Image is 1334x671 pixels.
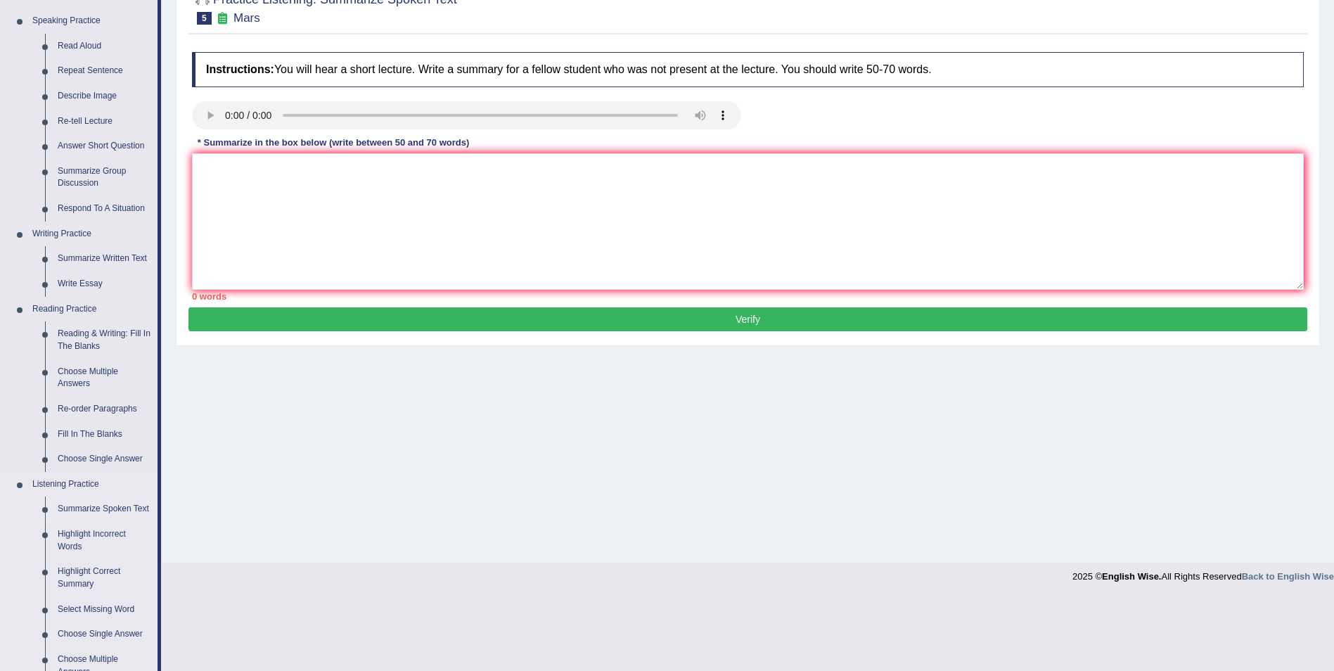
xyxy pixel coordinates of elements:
[26,222,158,247] a: Writing Practice
[26,472,158,497] a: Listening Practice
[51,559,158,596] a: Highlight Correct Summary
[26,8,158,34] a: Speaking Practice
[51,196,158,222] a: Respond To A Situation
[26,297,158,322] a: Reading Practice
[51,497,158,522] a: Summarize Spoken Text
[197,12,212,25] span: 5
[51,109,158,134] a: Re-tell Lecture
[51,522,158,559] a: Highlight Incorrect Words
[51,84,158,109] a: Describe Image
[51,246,158,271] a: Summarize Written Text
[51,597,158,622] a: Select Missing Word
[51,397,158,422] a: Re-order Paragraphs
[188,307,1307,331] button: Verify
[1242,571,1334,582] a: Back to English Wise
[51,359,158,397] a: Choose Multiple Answers
[51,447,158,472] a: Choose Single Answer
[233,11,260,25] small: Mars
[51,321,158,359] a: Reading & Writing: Fill In The Blanks
[51,134,158,159] a: Answer Short Question
[51,58,158,84] a: Repeat Sentence
[51,622,158,647] a: Choose Single Answer
[192,52,1304,87] h4: You will hear a short lecture. Write a summary for a fellow student who was not present at the le...
[51,271,158,297] a: Write Essay
[51,422,158,447] a: Fill In The Blanks
[1102,571,1161,582] strong: English Wise.
[192,136,475,150] div: * Summarize in the box below (write between 50 and 70 words)
[192,290,1304,303] div: 0 words
[51,159,158,196] a: Summarize Group Discussion
[51,34,158,59] a: Read Aloud
[215,12,230,25] small: Exam occurring question
[206,63,274,75] b: Instructions:
[1072,563,1334,583] div: 2025 © All Rights Reserved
